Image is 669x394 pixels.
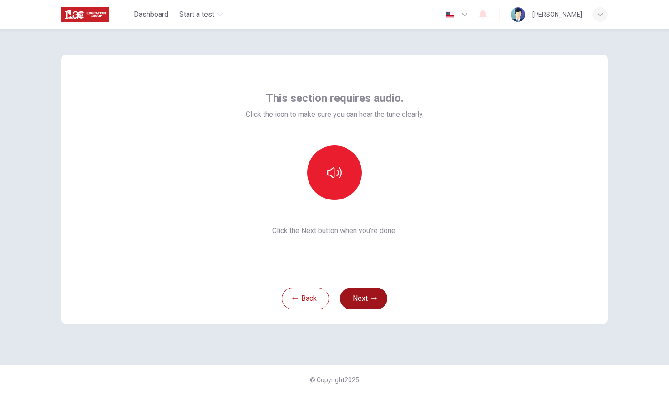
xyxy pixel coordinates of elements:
span: Start a test [179,9,214,20]
button: Dashboard [130,6,172,23]
span: Click the Next button when you’re done. [246,225,424,236]
a: ILAC logo [61,5,130,24]
button: Back [282,288,329,309]
div: [PERSON_NAME] [532,9,582,20]
img: ILAC logo [61,5,109,24]
span: © Copyright 2025 [310,376,359,384]
span: Click the icon to make sure you can hear the tune clearly. [246,109,424,120]
button: Start a test [176,6,226,23]
button: Next [340,288,387,309]
span: Dashboard [134,9,168,20]
img: en [444,11,456,18]
img: Profile picture [511,7,525,22]
span: This section requires audio. [266,91,404,105]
